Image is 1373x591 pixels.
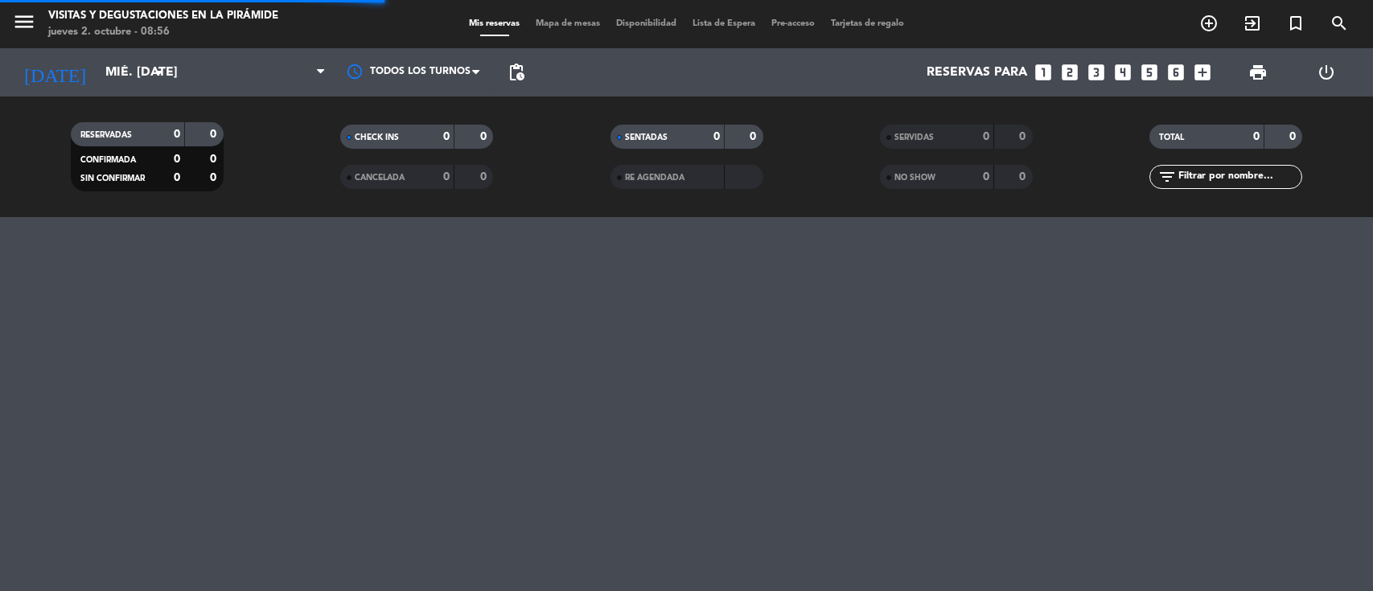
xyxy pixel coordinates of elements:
[12,55,97,90] i: [DATE]
[480,171,490,183] strong: 0
[174,129,180,140] strong: 0
[1159,133,1184,142] span: TOTAL
[1019,171,1029,183] strong: 0
[210,154,220,165] strong: 0
[443,171,450,183] strong: 0
[983,171,989,183] strong: 0
[80,131,132,139] span: RESERVADAS
[713,131,720,142] strong: 0
[1317,63,1336,82] i: power_settings_new
[150,63,169,82] i: arrow_drop_down
[823,19,912,28] span: Tarjetas de regalo
[1253,131,1260,142] strong: 0
[894,174,935,182] span: NO SHOW
[210,129,220,140] strong: 0
[1286,14,1305,33] i: turned_in_not
[355,133,399,142] span: CHECK INS
[507,63,526,82] span: pending_actions
[1289,131,1299,142] strong: 0
[983,131,989,142] strong: 0
[927,65,1027,80] span: Reservas para
[12,10,36,39] button: menu
[528,19,608,28] span: Mapa de mesas
[625,133,668,142] span: SENTADAS
[684,19,763,28] span: Lista de Espera
[1293,48,1361,96] div: LOG OUT
[174,154,180,165] strong: 0
[894,133,934,142] span: SERVIDAS
[1059,62,1080,83] i: looks_two
[1033,62,1054,83] i: looks_one
[12,10,36,34] i: menu
[1199,14,1219,33] i: add_circle_outline
[1086,62,1107,83] i: looks_3
[1019,131,1029,142] strong: 0
[625,174,684,182] span: RE AGENDADA
[48,24,278,40] div: jueves 2. octubre - 08:56
[1192,62,1213,83] i: add_box
[1330,14,1349,33] i: search
[80,156,136,164] span: CONFIRMADA
[1243,14,1262,33] i: exit_to_app
[480,131,490,142] strong: 0
[1177,168,1301,186] input: Filtrar por nombre...
[210,172,220,183] strong: 0
[80,174,145,183] span: SIN CONFIRMAR
[443,131,450,142] strong: 0
[763,19,823,28] span: Pre-acceso
[750,131,759,142] strong: 0
[1165,62,1186,83] i: looks_6
[1248,63,1268,82] span: print
[48,8,278,24] div: Visitas y degustaciones en La Pirámide
[174,172,180,183] strong: 0
[1157,167,1177,187] i: filter_list
[1112,62,1133,83] i: looks_4
[608,19,684,28] span: Disponibilidad
[1139,62,1160,83] i: looks_5
[461,19,528,28] span: Mis reservas
[355,174,405,182] span: CANCELADA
